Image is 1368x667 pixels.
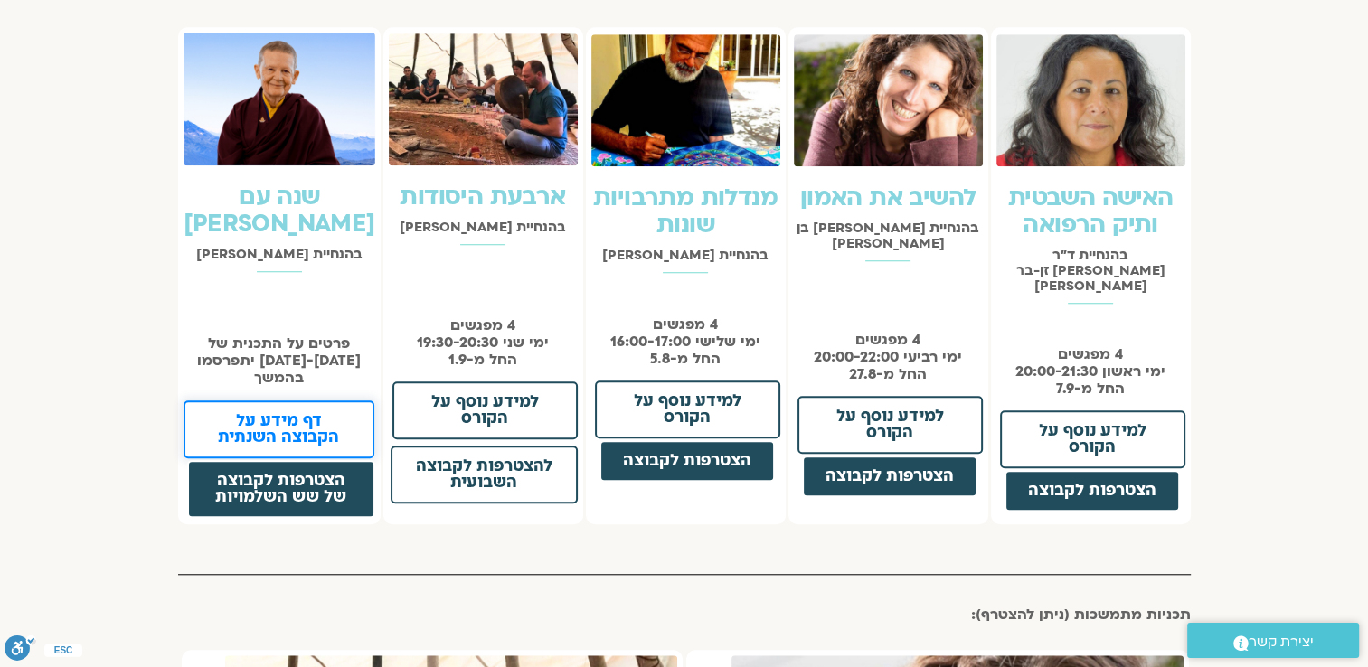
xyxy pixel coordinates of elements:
a: הצטרפות לקבוצה [802,456,977,497]
a: דף מידע על הקבוצה השנתית [184,400,373,458]
p: 4 מפגשים ימי שלישי 16:00-17:00 החל מ-5.8 [591,316,780,368]
h2: בהנחיית [PERSON_NAME] [184,247,374,262]
a: למידע נוסף על הקורס [392,381,578,439]
span: למידע נוסף על הקורס [1024,423,1162,456]
h2: בהנחיית [PERSON_NAME] [389,220,578,235]
span: למידע נוסף על הקורס [618,393,757,426]
span: דף מידע על הקבוצה השנתית [207,413,350,446]
p: פרטים על התכנית של [DATE]-[DATE] יתפרסמו בהמשך [184,335,374,387]
a: להשיב את האמון [800,182,976,214]
h2: בהנחיית ד"ר [PERSON_NAME] זן-בר [PERSON_NAME] [996,248,1185,294]
a: להצטרפות לקבוצה השבועית [391,446,578,503]
h2: בהנחיית [PERSON_NAME] [591,248,780,263]
a: שנה עם [PERSON_NAME] [184,181,374,240]
a: מנדלות מתרבויות שונות [593,182,778,241]
span: למידע נוסף על הקורס [821,409,959,441]
a: למידע נוסף על הקורס [797,396,983,454]
a: הצטרפות לקבוצה [1005,470,1180,512]
span: הצטרפות לקבוצה [1028,483,1156,499]
p: 4 מפגשים ימי שני 19:30-20:30 החל מ-1.9 [389,317,578,369]
a: הצטרפות לקבוצה [599,440,775,482]
h2: בהנחיית [PERSON_NAME] בן [PERSON_NAME] [794,221,983,251]
p: 4 מפגשים ימי ראשון 20:00-21:30 החל מ-7.9 [996,346,1185,398]
a: ארבעת היסודות [400,181,565,213]
a: הצטרפות לקבוצה של שש השלמויות [187,460,374,518]
h2: תכניות מתמשכות (ניתן להצטרף): [178,606,1191,623]
a: למידע נוסף על הקורס [595,380,780,438]
span: להצטרפות לקבוצה השבועית [414,458,554,491]
a: למידע נוסף על הקורס [1000,410,1185,468]
span: הצטרפות לקבוצה של שש השלמויות [211,473,351,505]
p: 4 מפגשים ימי רביעי 20:00-22:00 החל מ-27.8 [794,332,983,383]
span: הצטרפות לקבוצה [826,468,954,484]
a: יצירת קשר [1187,623,1359,658]
span: למידע נוסף על הקורס [416,394,554,427]
a: האישה השבטית ותיק הרפואה [1008,182,1174,241]
span: יצירת קשר [1249,630,1314,654]
span: הצטרפות לקבוצה [623,453,751,469]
